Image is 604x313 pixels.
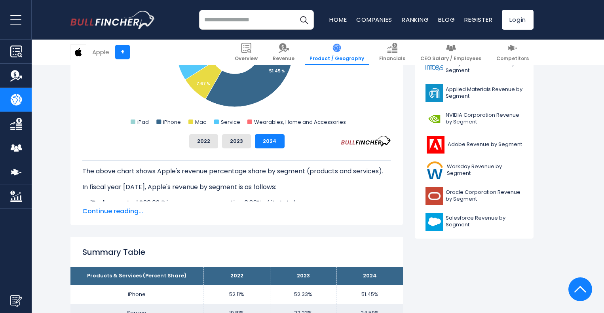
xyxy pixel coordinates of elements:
[421,211,528,233] a: Salesforce Revenue by Segment
[195,118,206,126] text: Mac
[294,10,314,30] button: Search
[221,118,240,126] text: Service
[230,40,262,65] a: Overview
[268,40,299,65] a: Revenue
[374,40,410,65] a: Financials
[421,185,528,207] a: Oracle Corporation Revenue by Segment
[71,45,86,60] img: AAPL logo
[196,81,210,87] tspan: 7.67 %
[235,55,258,62] span: Overview
[421,57,528,78] a: Infosys Limited Revenue by Segment
[329,15,347,24] a: Home
[310,55,364,62] span: Product / Geography
[421,134,528,156] a: Adobe Revenue by Segment
[336,285,403,304] td: 51.45%
[82,160,391,284] div: The for Apple is the iPhone, which represents 51.45% of its total revenue. The for Apple is the i...
[446,189,523,203] span: Oracle Corporation Revenue by Segment
[270,267,336,285] th: 2023
[305,40,369,65] a: Product / Geography
[446,61,523,74] span: Infosys Limited Revenue by Segment
[448,141,522,148] span: Adobe Revenue by Segment
[421,159,528,181] a: Workday Revenue by Segment
[222,134,251,148] button: 2023
[203,285,270,304] td: 52.11%
[189,134,218,148] button: 2022
[82,198,391,208] li: generated $26.69 B in revenue, representing 6.83% of its total revenue.
[446,215,523,228] span: Salesforce Revenue by Segment
[137,118,149,126] text: iPad
[420,55,481,62] span: CEO Salary / Employees
[446,112,523,125] span: NVIDIA Corporation Revenue by Segment
[115,45,130,59] a: +
[425,136,445,154] img: ADBE logo
[203,267,270,285] th: 2022
[416,40,486,65] a: CEO Salary / Employees
[336,267,403,285] th: 2024
[421,108,528,130] a: NVIDIA Corporation Revenue by Segment
[425,213,443,231] img: CRM logo
[82,246,391,258] h2: Summary Table
[502,10,534,30] a: Login
[356,15,392,24] a: Companies
[70,11,156,29] a: Go to homepage
[70,285,203,304] td: iPhone
[425,110,443,128] img: NVDA logo
[90,198,104,207] b: iPad
[438,15,455,24] a: Blog
[425,187,443,205] img: ORCL logo
[496,55,529,62] span: Competitors
[82,182,391,192] p: In fiscal year [DATE], Apple's revenue by segment is as follows:
[273,55,294,62] span: Revenue
[425,84,443,102] img: AMAT logo
[379,55,405,62] span: Financials
[255,134,285,148] button: 2024
[254,118,346,126] text: Wearables, Home and Accessories
[82,207,391,216] span: Continue reading...
[446,86,523,100] span: Applied Materials Revenue by Segment
[70,11,156,29] img: bullfincher logo
[447,163,523,177] span: Workday Revenue by Segment
[70,267,203,285] th: Products & Services (Percent Share)
[270,285,336,304] td: 52.33%
[163,118,181,126] text: iPhone
[92,47,109,57] div: Apple
[402,15,429,24] a: Ranking
[425,59,443,76] img: INFY logo
[464,15,492,24] a: Register
[82,167,391,176] p: The above chart shows Apple's revenue percentage share by segment (products and services).
[492,40,534,65] a: Competitors
[421,82,528,104] a: Applied Materials Revenue by Segment
[269,68,285,74] tspan: 51.45 %
[425,161,444,179] img: WDAY logo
